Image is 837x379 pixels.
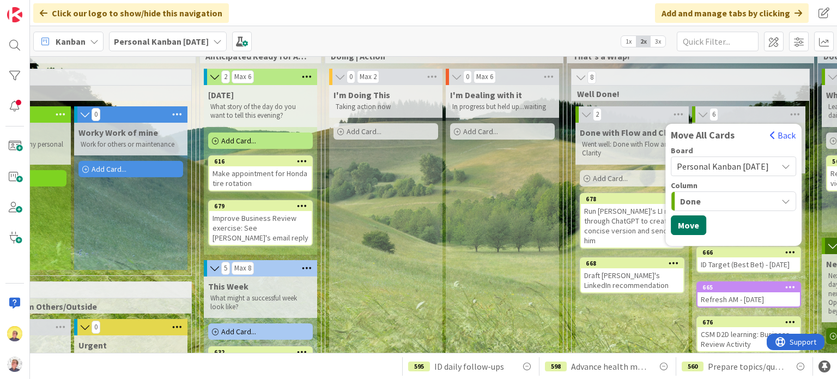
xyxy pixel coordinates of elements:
[209,166,312,190] div: Make appointment for Honda tire rotation
[347,70,355,83] span: 0
[210,294,311,312] p: What might a successful week look like?
[92,321,100,334] span: 0
[702,284,800,291] div: 665
[114,36,209,47] b: Personal Kanban [DATE]
[586,260,683,267] div: 668
[671,191,796,211] button: Done
[7,357,22,372] img: avatar
[697,292,800,306] div: Refresh AM - [DATE]
[7,326,22,341] img: JW
[636,36,651,47] span: 2x
[665,130,740,141] span: Move All Cards
[571,360,648,373] span: Advance health metrics module in CSM D2D
[593,108,602,121] span: 2
[56,35,86,48] span: Kanban
[708,360,785,373] span: Prepare topics/questions for for info interview call with [PERSON_NAME] at CultureAmp
[78,127,158,138] span: Worky Work of mine
[593,173,628,183] span: Add Card...
[221,136,256,146] span: Add Card...
[697,317,800,327] div: 676
[709,108,718,121] span: 6
[586,195,683,203] div: 678
[671,182,697,189] span: Column
[78,340,107,351] span: Urgent
[697,282,800,292] div: 665
[92,108,100,121] span: 0
[671,215,706,235] button: Move
[702,249,800,256] div: 666
[221,327,256,336] span: Add Card...
[450,89,522,100] span: I'm Dealing with it
[33,3,229,23] div: Click our logo to show/hide this navigation
[680,194,701,208] span: Done
[7,7,22,22] img: Visit kanbanzone.com
[209,157,312,190] div: 616Make appointment for Honda tire rotation
[697,248,800,257] div: 666
[234,74,251,80] div: Max 6
[476,74,493,80] div: Max 6
[333,89,390,100] span: I'm Doing This
[208,281,248,292] span: This Week
[655,3,809,23] div: Add and manage tabs by clicking
[81,140,181,149] p: Work for others or maintenance
[408,362,430,371] div: 595
[209,157,312,166] div: 616
[671,147,693,154] span: Board
[677,161,769,172] span: Personal Kanban [DATE]
[697,282,800,306] div: 665Refresh AM - [DATE]
[651,36,665,47] span: 3x
[214,348,312,356] div: 632
[360,74,377,80] div: Max 2
[23,2,50,15] span: Support
[682,362,703,371] div: 560
[92,164,126,174] span: Add Card...
[697,317,800,351] div: 676CSM D2D learning: Business Review Activity
[581,204,683,248] div: Run [PERSON_NAME]'s LI rec through ChatGPT to create concise version and send to him
[214,158,312,165] div: 616
[452,103,553,111] p: In progress but held up...waiting
[221,262,230,275] span: 5
[587,71,596,84] span: 8
[621,36,636,47] span: 1x
[581,268,683,292] div: Draft [PERSON_NAME]'s LinkedIn recommendation
[577,88,796,99] span: Well Done!
[463,127,498,136] span: Add Card...
[209,347,312,357] div: 632
[545,362,567,371] div: 598
[702,318,800,326] div: 676
[769,129,796,141] button: Back
[209,201,312,245] div: 679Improve Business Review exercise: See [PERSON_NAME]'s email reply
[697,327,800,351] div: CSM D2D learning: Business Review Activity
[463,70,472,83] span: 0
[581,258,683,268] div: 668
[209,211,312,245] div: Improve Business Review exercise: See [PERSON_NAME]'s email reply
[209,201,312,211] div: 679
[582,140,682,158] p: Went well: Done with Flow and Clarity
[581,258,683,292] div: 668Draft [PERSON_NAME]'s LinkedIn recommendation
[234,266,251,271] div: Max 8
[581,194,683,204] div: 678
[580,127,684,138] span: Done with Flow and Clarity
[336,103,436,111] p: Taking action now
[208,89,234,100] span: Today
[210,103,311,121] p: What story of the day do you want to tell this evening?
[434,360,504,373] span: ID daily follow-ups
[581,194,683,248] div: 678Run [PERSON_NAME]'s LI rec through ChatGPT to create concise version and send to him
[214,202,312,210] div: 679
[677,32,759,51] input: Quick Filter...
[221,70,230,83] span: 2
[347,127,381,136] span: Add Card...
[697,248,800,272] div: 666ID Target (Best Bet) - [DATE]
[697,257,800,272] div: ID Target (Best Bet) - [DATE]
